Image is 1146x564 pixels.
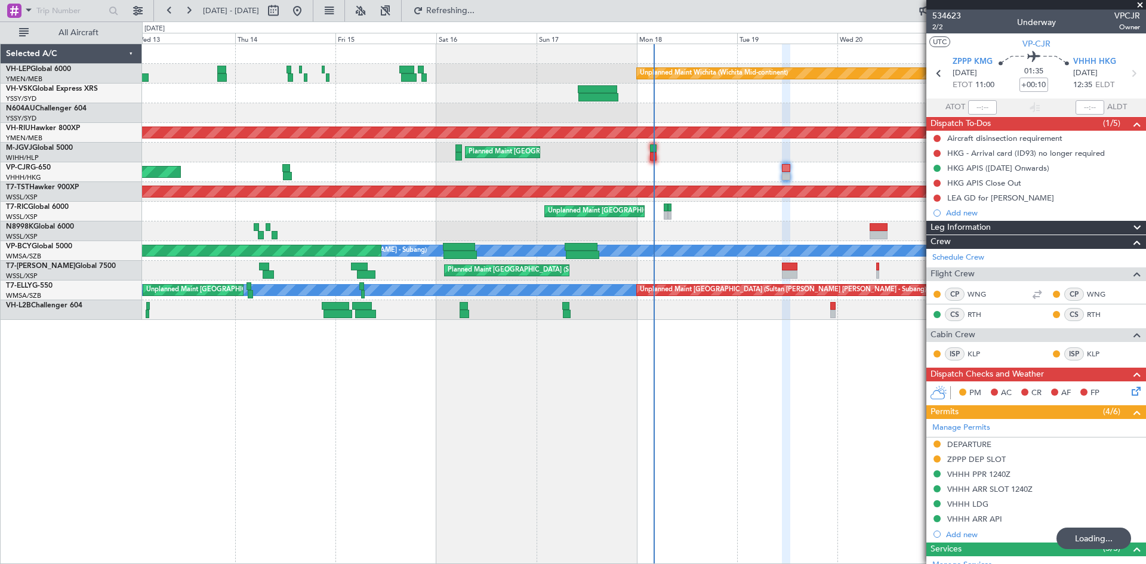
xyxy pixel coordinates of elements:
span: ALDT [1107,101,1127,113]
button: All Aircraft [13,23,130,42]
div: CS [1064,308,1084,321]
span: T7-ELLY [6,282,32,289]
a: RTH [968,309,994,320]
a: N604AUChallenger 604 [6,105,87,112]
div: HKG - Arrival card (ID93) no longer required [947,148,1105,158]
span: [DATE] - [DATE] [203,5,259,16]
span: [DATE] [1073,67,1098,79]
div: Add new [946,529,1140,540]
span: VH-VSK [6,85,32,93]
a: WIHH/HLP [6,153,39,162]
div: Thu 14 [235,33,335,44]
span: VH-LEP [6,66,30,73]
div: Unplanned Maint [GEOGRAPHIC_DATA] (Sultan [PERSON_NAME] [PERSON_NAME] - Subang) [146,281,433,299]
div: Planned Maint [GEOGRAPHIC_DATA] (Seletar) [469,143,609,161]
a: VH-LEPGlobal 6000 [6,66,71,73]
button: UTC [929,36,950,47]
span: 12:35 [1073,79,1092,91]
div: CP [945,288,965,301]
span: Permits [931,405,959,419]
span: VPCJR [1114,10,1140,22]
div: Fri 15 [335,33,436,44]
a: T7-ELLYG-550 [6,282,53,289]
div: Sat 16 [436,33,537,44]
a: N8998KGlobal 6000 [6,223,74,230]
div: Tue 19 [737,33,837,44]
a: VH-RIUHawker 800XP [6,125,80,132]
div: Wed 20 [837,33,938,44]
div: ISP [945,347,965,360]
span: PM [969,387,981,399]
span: 534623 [932,10,961,22]
a: WMSA/SZB [6,252,41,261]
a: WSSL/XSP [6,272,38,281]
a: WMSA/SZB [6,291,41,300]
span: N8998K [6,223,33,230]
div: Unplanned Maint [GEOGRAPHIC_DATA] (Sultan [PERSON_NAME] [PERSON_NAME] - Subang) [640,281,926,299]
div: LEA GD for [PERSON_NAME] [947,193,1054,203]
div: VHHH LDG [947,499,988,509]
div: HKG APIS ([DATE] Onwards) [947,163,1049,173]
span: Crew [931,235,951,249]
span: (4/6) [1103,405,1120,418]
a: WSSL/XSP [6,232,38,241]
a: KLP [968,349,994,359]
span: Flight Crew [931,267,975,281]
div: Mon 18 [637,33,737,44]
div: Sun 17 [537,33,637,44]
a: RTH [1087,309,1114,320]
span: 01:35 [1024,66,1043,78]
a: WNG [1087,289,1114,300]
a: VP-BCYGlobal 5000 [6,243,72,250]
input: Trip Number [36,2,105,20]
span: M-JGVJ [6,144,32,152]
span: ELDT [1095,79,1114,91]
span: VH-L2B [6,302,31,309]
a: YSSY/SYD [6,94,36,103]
div: Wed 13 [135,33,235,44]
span: N604AU [6,105,35,112]
a: Schedule Crew [932,252,984,264]
div: CS [945,308,965,321]
span: Services [931,543,962,556]
div: Add new [946,208,1140,218]
div: VHHH ARR API [947,514,1002,524]
span: 11:00 [975,79,994,91]
a: YSSY/SYD [6,114,36,123]
div: VHHH PPR 1240Z [947,469,1011,479]
span: 2/2 [932,22,961,32]
a: VHHH/HKG [6,173,41,182]
span: ETOT [953,79,972,91]
a: VH-VSKGlobal Express XRS [6,85,98,93]
span: ZPPP KMG [953,56,993,68]
span: VH-RIU [6,125,30,132]
a: T7-[PERSON_NAME]Global 7500 [6,263,116,270]
a: WNG [968,289,994,300]
a: T7-TSTHawker 900XP [6,184,79,191]
div: HKG APIS Close Out [947,178,1021,188]
a: WSSL/XSP [6,212,38,221]
span: Leg Information [931,221,991,235]
span: T7-[PERSON_NAME] [6,263,75,270]
div: CP [1064,288,1084,301]
span: VP-CJR [1022,38,1050,50]
a: VP-CJRG-650 [6,164,51,171]
div: ZPPP DEP SLOT [947,454,1006,464]
a: KLP [1087,349,1114,359]
span: (1/5) [1103,117,1120,130]
span: [DATE] [953,67,977,79]
span: Owner [1114,22,1140,32]
a: M-JGVJGlobal 5000 [6,144,73,152]
span: All Aircraft [31,29,126,37]
a: YMEN/MEB [6,134,42,143]
div: DEPARTURE [947,439,991,449]
div: Planned Maint [GEOGRAPHIC_DATA] (Seletar) [448,261,588,279]
a: T7-RICGlobal 6000 [6,204,69,211]
span: T7-TST [6,184,29,191]
span: Dispatch To-Dos [931,117,991,131]
button: Refreshing... [408,1,479,20]
div: VHHH ARR SLOT 1240Z [947,484,1033,494]
div: Loading... [1056,528,1131,549]
span: Cabin Crew [931,328,975,342]
div: Unplanned Maint [GEOGRAPHIC_DATA] (Seletar) [548,202,697,220]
